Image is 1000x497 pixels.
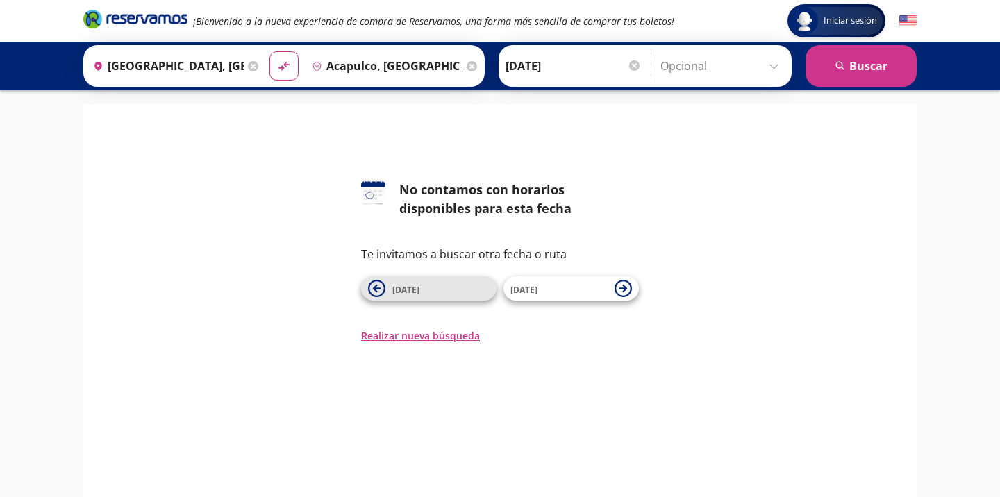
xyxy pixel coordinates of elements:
input: Buscar Destino [306,49,463,83]
a: Brand Logo [83,8,187,33]
button: Buscar [806,45,917,87]
button: [DATE] [361,276,497,301]
button: [DATE] [503,276,639,301]
input: Buscar Origen [87,49,244,83]
div: No contamos con horarios disponibles para esta fecha [399,180,639,218]
p: Te invitamos a buscar otra fecha o ruta [361,246,639,262]
input: Opcional [660,49,785,83]
em: ¡Bienvenido a la nueva experiencia de compra de Reservamos, una forma más sencilla de comprar tus... [193,15,674,28]
input: Elegir Fecha [506,49,642,83]
span: Iniciar sesión [818,14,883,28]
button: Realizar nueva búsqueda [361,328,480,343]
span: [DATE] [510,284,537,296]
i: Brand Logo [83,8,187,29]
span: [DATE] [392,284,419,296]
button: English [899,12,917,30]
